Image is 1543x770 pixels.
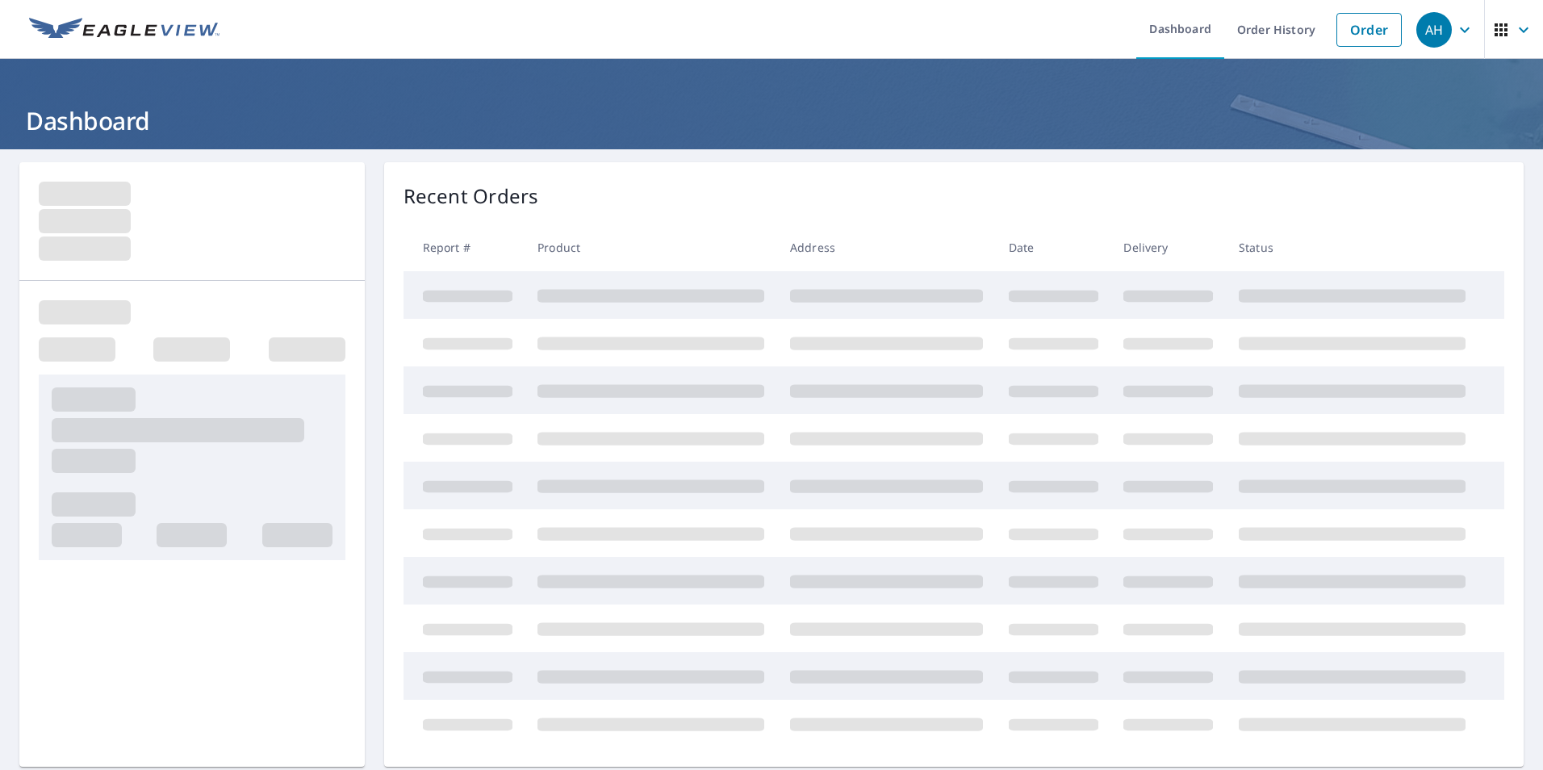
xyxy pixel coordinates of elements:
img: EV Logo [29,18,220,42]
th: Status [1226,224,1478,271]
th: Delivery [1110,224,1226,271]
p: Recent Orders [404,182,539,211]
th: Date [996,224,1111,271]
div: AH [1416,12,1452,48]
th: Address [777,224,996,271]
h1: Dashboard [19,104,1524,137]
th: Product [525,224,777,271]
th: Report # [404,224,525,271]
a: Order [1336,13,1402,47]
